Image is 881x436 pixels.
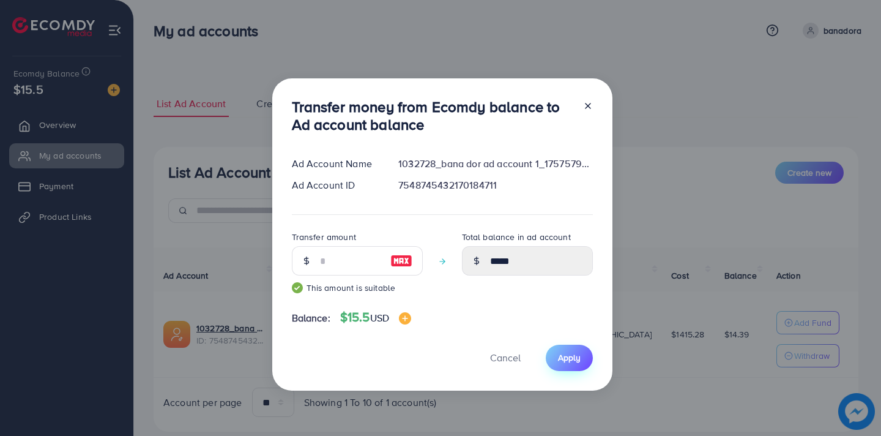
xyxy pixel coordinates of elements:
[462,231,571,243] label: Total balance in ad account
[292,98,573,133] h3: Transfer money from Ecomdy balance to Ad account balance
[292,311,330,325] span: Balance:
[292,282,303,293] img: guide
[490,351,521,364] span: Cancel
[399,312,411,325] img: image
[282,157,389,171] div: Ad Account Name
[388,178,602,192] div: 7548745432170184711
[558,351,581,364] span: Apply
[390,254,412,268] img: image
[340,310,411,325] h4: $15.5
[370,311,389,325] span: USD
[388,157,602,171] div: 1032728_bana dor ad account 1_1757579407255
[475,345,536,371] button: Cancel
[292,231,356,243] label: Transfer amount
[292,282,423,294] small: This amount is suitable
[546,345,593,371] button: Apply
[282,178,389,192] div: Ad Account ID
